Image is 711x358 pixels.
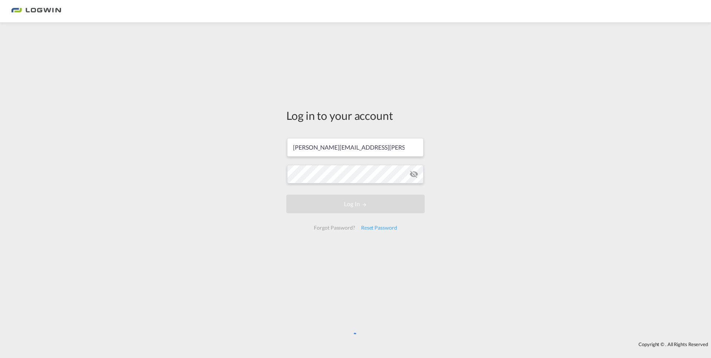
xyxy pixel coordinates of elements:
input: Enter email/phone number [287,138,424,157]
div: Forgot Password? [311,221,358,234]
div: Log in to your account [286,108,425,123]
img: bc73a0e0d8c111efacd525e4c8ad7d32.png [11,3,61,20]
md-icon: icon-eye-off [409,170,418,179]
div: Reset Password [358,221,400,234]
button: LOGIN [286,195,425,213]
